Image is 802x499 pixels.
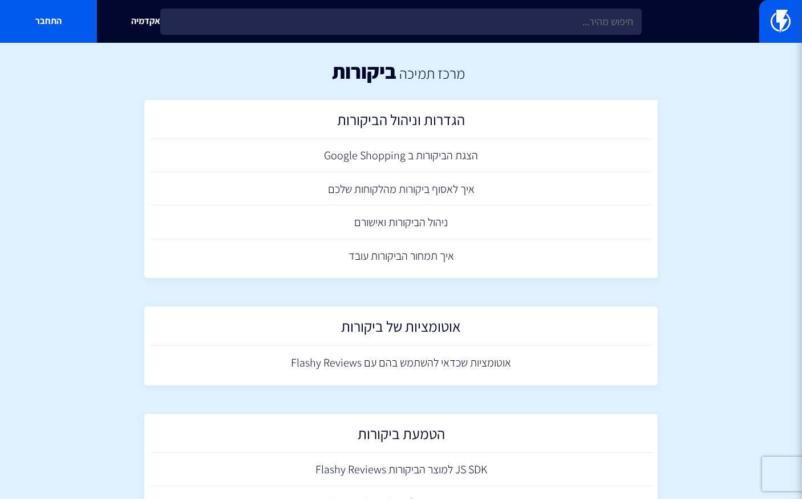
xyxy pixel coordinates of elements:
[156,111,646,134] h2: הגדרות וניהול הביקורות
[332,60,396,83] h1: ביקורות
[150,239,652,273] a: איך תמחור הביקורות עובד
[150,139,652,172] a: הצגת הביקורות ב Google Shopping
[160,9,642,35] input: חיפוש מהיר...
[150,206,652,239] a: ניהול הביקורות ואישורם
[150,172,652,206] a: איך לאסוף ביקורות מהלקוחות שלכם
[150,346,652,380] a: אוטומציות שכדאי להשתמש בהם עם Flashy Reviews
[156,318,646,340] h2: אוטומציות של ביקורות
[150,453,652,486] a: JS SDK למוצר הביקורות Flashy Reviews
[150,420,652,453] a: הטמעת ביקורות
[150,312,652,346] a: אוטומציות של ביקורות
[399,63,465,83] a: מרכז תמיכה
[156,425,646,448] h2: הטמעת ביקורות
[150,106,652,139] a: הגדרות וניהול הביקורות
